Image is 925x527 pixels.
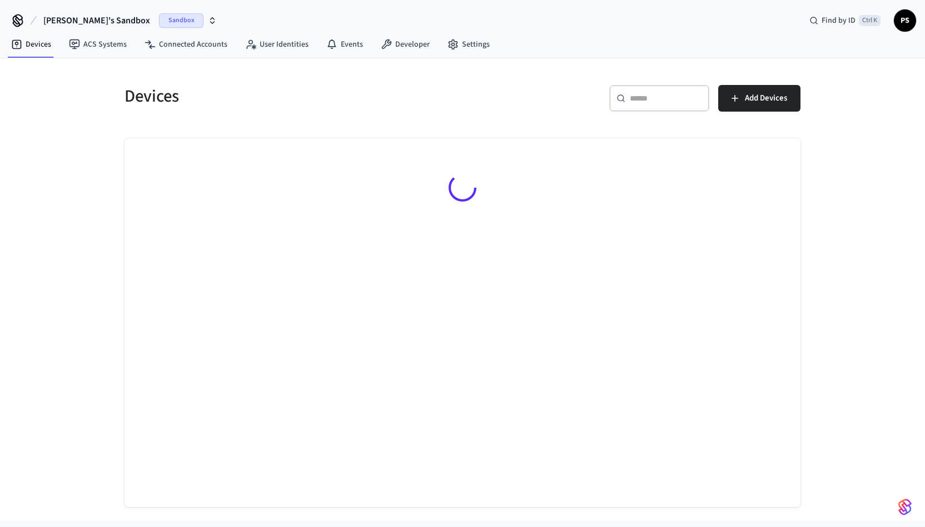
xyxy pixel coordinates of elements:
button: Add Devices [718,85,800,112]
a: Connected Accounts [136,34,236,54]
h5: Devices [125,85,456,108]
a: Devices [2,34,60,54]
span: Find by ID [822,15,856,26]
span: Sandbox [159,13,203,28]
a: Developer [372,34,439,54]
span: Ctrl K [859,15,881,26]
img: SeamLogoGradient.69752ec5.svg [898,498,912,516]
a: Events [317,34,372,54]
span: Add Devices [745,91,787,106]
button: PS [894,9,916,32]
span: [PERSON_NAME]'s Sandbox [43,14,150,27]
div: Find by IDCtrl K [800,11,889,31]
a: User Identities [236,34,317,54]
span: PS [895,11,915,31]
a: Settings [439,34,499,54]
a: ACS Systems [60,34,136,54]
